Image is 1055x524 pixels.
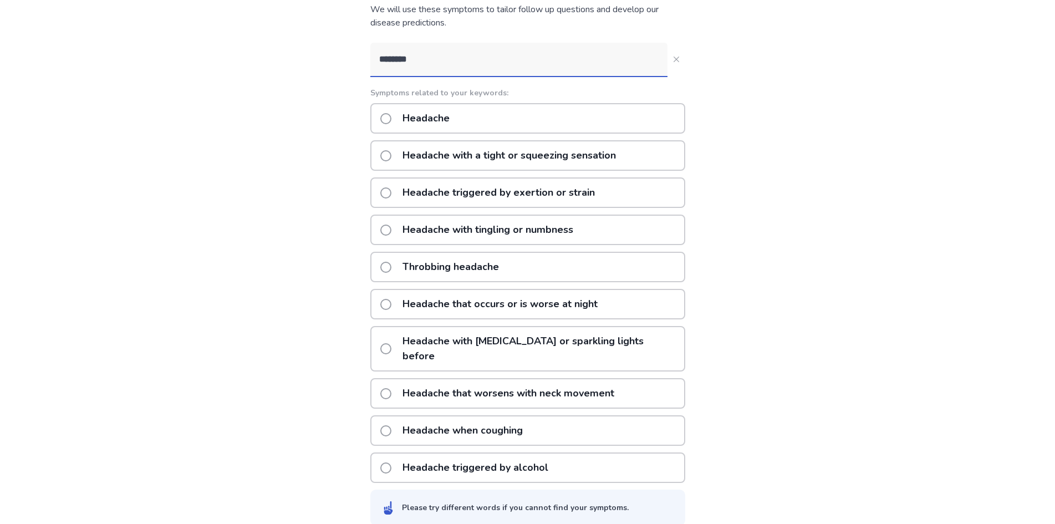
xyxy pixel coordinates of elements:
p: Headache with a tight or squeezing sensation [396,141,623,170]
p: Throbbing headache [396,253,506,281]
p: Headache with [MEDICAL_DATA] or sparkling lights before [396,327,684,370]
input: Close [370,43,667,76]
p: Headache [396,104,456,133]
div: Please try different words if you cannot find your symptoms. [402,502,629,513]
p: Headache that occurs or is worse at night [396,290,604,318]
p: Headache that worsens with neck movement [396,379,621,408]
button: Close [667,50,685,68]
p: Symptoms related to your keywords: [370,87,685,99]
p: Headache when coughing [396,416,529,445]
p: Headache with tingling or numbness [396,216,580,244]
p: Headache triggered by exertion or strain [396,179,602,207]
div: We will use these symptoms to tailor follow up questions and develop our disease predictions. [370,3,685,29]
p: Headache triggered by alcohol [396,454,555,482]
